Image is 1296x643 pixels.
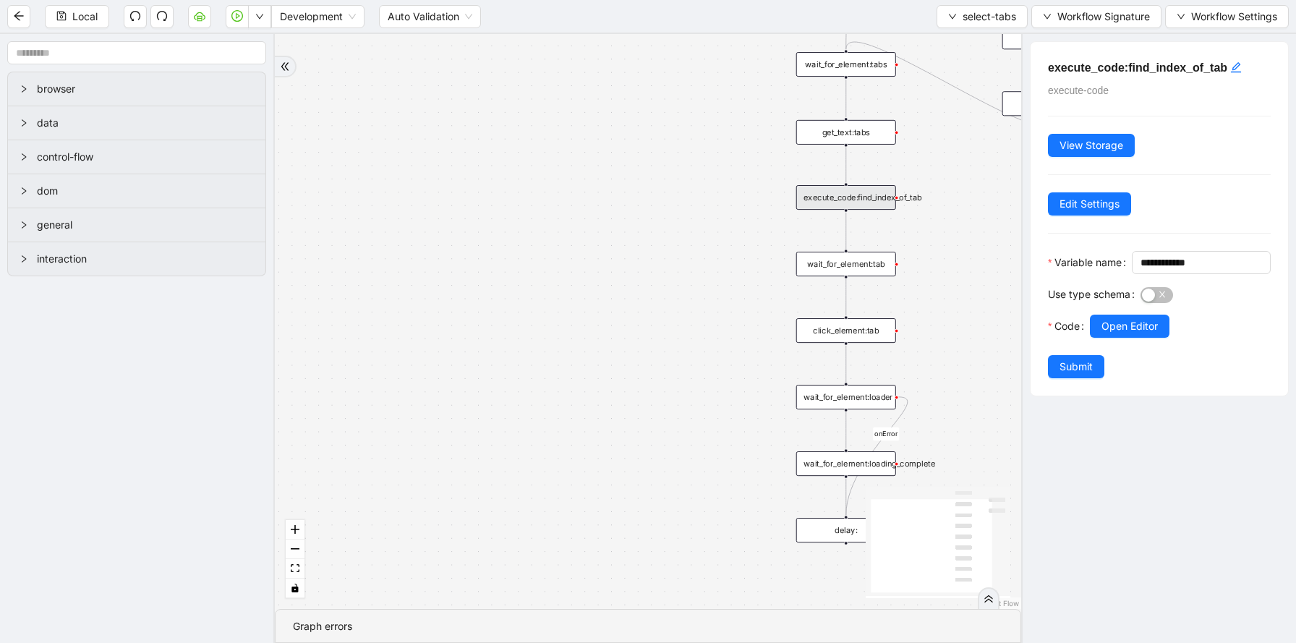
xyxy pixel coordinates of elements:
div: execute_code:find_index_of_tab [796,185,896,210]
span: Edit Settings [1060,196,1120,212]
button: zoom in [286,520,304,540]
span: undo [129,10,141,22]
g: Edge from delay:__0 to wait_for_element:tabs [846,42,1052,126]
div: wait_for_element:loading_complete [796,451,896,476]
span: Workflow Signature [1057,9,1150,25]
span: Local [72,9,98,25]
a: React Flow attribution [981,599,1019,608]
button: cloud-server [188,5,211,28]
span: dom [37,183,254,199]
span: right [20,153,28,161]
div: delay:plus-circle [796,518,896,542]
span: plus-circle [837,553,854,569]
span: cloud-server [194,10,205,22]
div: click_element:tab [796,318,896,343]
h5: execute_code:find_index_of_tab [1048,59,1271,77]
div: wait_for_element:loader [796,385,896,409]
span: right [20,221,28,229]
button: play-circle [226,5,249,28]
div: delay: [796,518,896,542]
span: redo [156,10,168,22]
div: control-flow [8,140,265,174]
div: new_tab: [1002,25,1102,49]
button: Submit [1048,355,1104,378]
span: select-tabs [963,9,1016,25]
span: execute-code [1048,85,1109,96]
span: right [20,85,28,93]
span: View Storage [1060,137,1123,153]
g: Edge from wait_for_element:loader to delay: [846,397,908,516]
span: double-right [984,594,994,604]
div: data [8,106,265,140]
span: Use type schema [1048,286,1130,302]
span: control-flow [37,149,254,165]
button: fit view [286,559,304,579]
span: browser [37,81,254,97]
button: redo [150,5,174,28]
span: interaction [37,251,254,267]
span: play-circle [231,10,243,22]
span: down [1043,12,1052,21]
button: down [248,5,271,28]
span: Workflow Settings [1191,9,1277,25]
button: zoom out [286,540,304,559]
span: save [56,11,67,21]
span: right [20,255,28,263]
div: get_text:tabs [796,120,896,145]
div: click to edit id [1230,59,1242,77]
span: Open Editor [1101,318,1158,334]
span: edit [1230,61,1242,73]
button: downWorkflow Settings [1165,5,1289,28]
button: Open Editor [1090,315,1169,338]
div: wait_for_element:tab [796,252,896,276]
div: wait_for_element:tabs [796,52,896,77]
span: down [1177,12,1185,21]
span: right [20,187,28,195]
span: data [37,115,254,131]
button: downWorkflow Signature [1031,5,1161,28]
span: Submit [1060,359,1093,375]
button: saveLocal [45,5,109,28]
span: down [255,12,264,21]
span: Variable name [1054,255,1122,271]
div: general [8,208,265,242]
span: arrow-left [13,10,25,22]
div: interaction [8,242,265,276]
div: browser [8,72,265,106]
div: dom [8,174,265,208]
button: Edit Settings [1048,192,1131,216]
div: delay:__0 [1002,91,1102,116]
span: down [948,12,957,21]
button: toggle interactivity [286,579,304,598]
span: Code [1054,318,1080,334]
span: double-right [280,61,290,72]
span: right [20,119,28,127]
span: Development [280,6,356,27]
div: Graph errors [293,618,1003,634]
button: View Storage [1048,134,1135,157]
button: downselect-tabs [937,5,1028,28]
button: undo [124,5,147,28]
span: Auto Validation [388,6,472,27]
span: general [37,217,254,233]
button: arrow-left [7,5,30,28]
